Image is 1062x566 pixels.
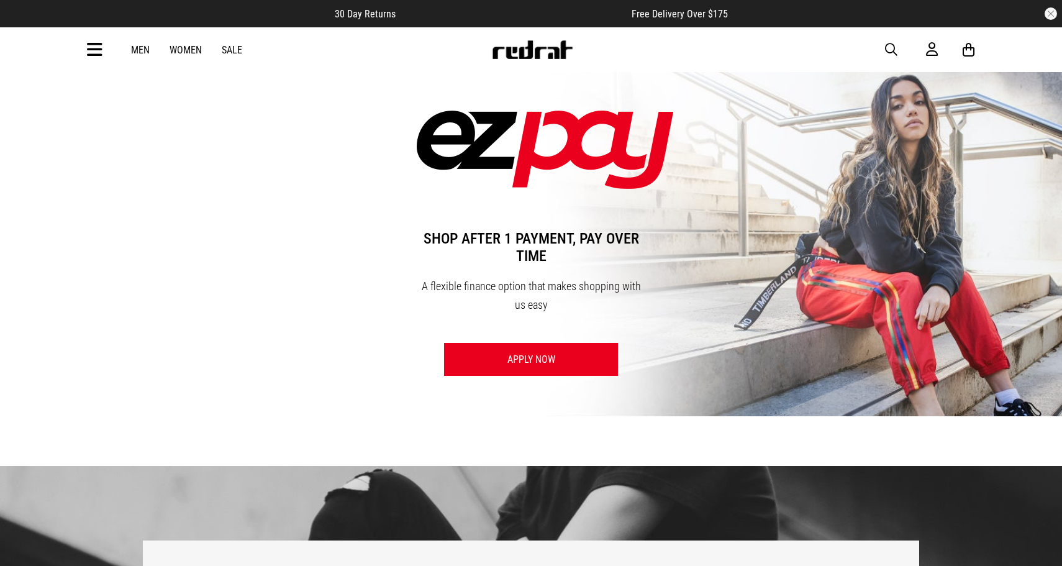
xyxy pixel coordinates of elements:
[417,111,674,189] img: ezpay-log-new-black.png
[491,40,573,59] img: Redrat logo
[170,44,202,56] a: Women
[222,44,242,56] a: Sale
[335,8,396,20] span: 30 Day Returns
[422,280,641,311] span: A flexible finance option that makes shopping with us easy
[420,7,607,20] iframe: Customer reviews powered by Trustpilot
[632,8,728,20] span: Free Delivery Over $175
[444,343,618,376] a: Apply Now
[131,44,150,56] a: Men
[417,217,645,277] span: Shop after 1 payment, pay over time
